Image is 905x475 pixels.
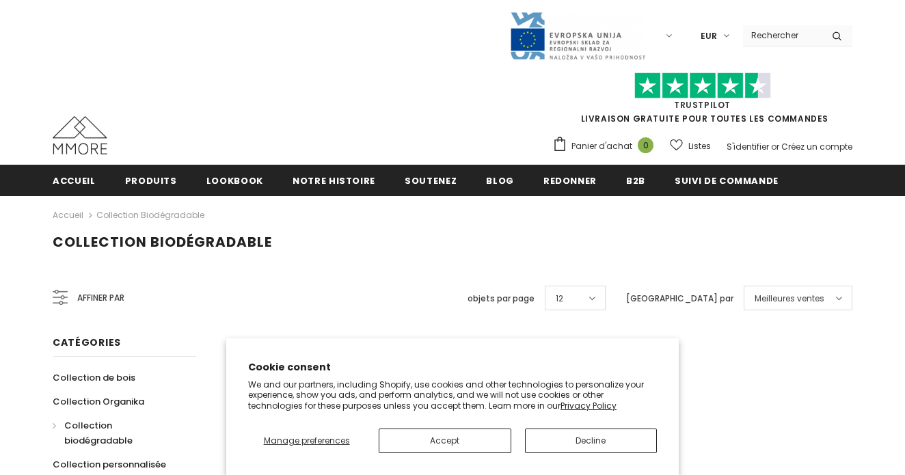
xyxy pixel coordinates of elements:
[64,419,133,447] span: Collection biodégradable
[125,165,177,195] a: Produits
[509,29,646,41] a: Javni Razpis
[53,336,121,349] span: Catégories
[53,413,181,452] a: Collection biodégradable
[543,174,597,187] span: Redonner
[509,11,646,61] img: Javni Razpis
[781,141,852,152] a: Créez un compte
[727,141,769,152] a: S'identifier
[634,72,771,99] img: Faites confiance aux étoiles pilotes
[293,165,375,195] a: Notre histoire
[248,360,657,375] h2: Cookie consent
[53,395,144,408] span: Collection Organika
[53,390,144,413] a: Collection Organika
[626,292,733,306] label: [GEOGRAPHIC_DATA] par
[53,366,135,390] a: Collection de bois
[53,165,96,195] a: Accueil
[468,292,535,306] label: objets par page
[755,292,824,306] span: Meilleures ventes
[53,232,272,252] span: Collection biodégradable
[53,116,107,154] img: Cas MMORE
[626,165,645,195] a: B2B
[53,458,166,471] span: Collection personnalisée
[771,141,779,152] span: or
[206,174,263,187] span: Lookbook
[486,174,514,187] span: Blog
[638,137,653,153] span: 0
[486,165,514,195] a: Blog
[701,29,717,43] span: EUR
[96,209,204,221] a: Collection biodégradable
[688,139,711,153] span: Listes
[675,174,779,187] span: Suivi de commande
[670,134,711,158] a: Listes
[206,165,263,195] a: Lookbook
[264,435,350,446] span: Manage preferences
[525,429,657,453] button: Decline
[674,99,731,111] a: TrustPilot
[556,292,563,306] span: 12
[53,207,83,223] a: Accueil
[543,165,597,195] a: Redonner
[675,165,779,195] a: Suivi de commande
[405,174,457,187] span: soutenez
[293,174,375,187] span: Notre histoire
[125,174,177,187] span: Produits
[405,165,457,195] a: soutenez
[626,174,645,187] span: B2B
[571,139,632,153] span: Panier d'achat
[77,290,124,306] span: Affiner par
[743,25,822,45] input: Search Site
[552,79,852,124] span: LIVRAISON GRATUITE POUR TOUTES LES COMMANDES
[248,379,657,411] p: We and our partners, including Shopify, use cookies and other technologies to personalize your ex...
[53,174,96,187] span: Accueil
[248,429,365,453] button: Manage preferences
[379,429,511,453] button: Accept
[552,136,660,157] a: Panier d'achat 0
[560,400,617,411] a: Privacy Policy
[53,371,135,384] span: Collection de bois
